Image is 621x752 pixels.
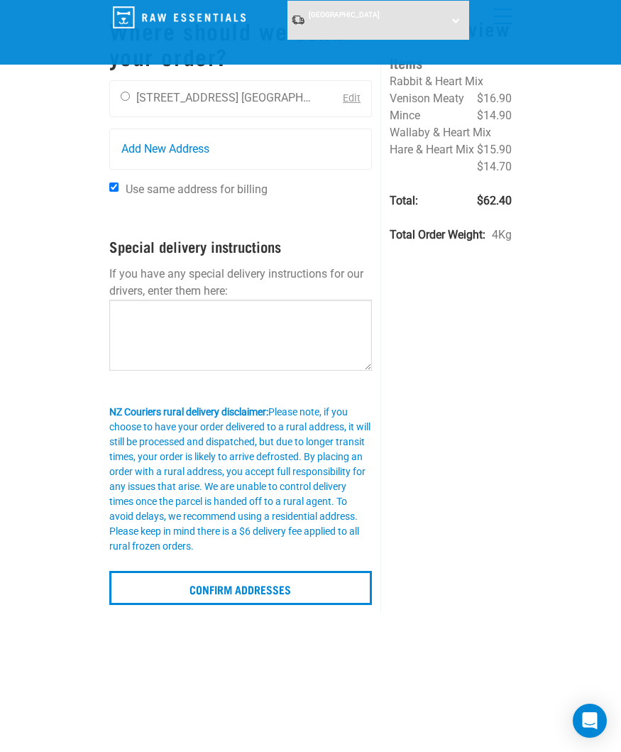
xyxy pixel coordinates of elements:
[136,91,238,104] li: [STREET_ADDRESS]
[477,107,512,124] span: $14.90
[390,75,483,88] span: Rabbit & Heart Mix
[121,141,209,158] span: Add New Address
[390,194,418,207] strong: Total:
[477,90,512,107] span: $16.90
[343,92,361,104] a: Edit
[390,92,464,122] span: Venison Meaty Mince
[492,227,512,244] span: 4Kg
[109,405,373,554] div: Please note, if you choose to have your order delivered to a rural address, it will still be proc...
[109,571,373,605] input: Confirm addresses
[390,126,491,139] span: Wallaby & Heart Mix
[109,238,373,254] h4: Special delivery instructions
[477,158,512,175] span: $14.70
[477,141,512,158] span: $15.90
[573,704,607,738] div: Open Intercom Messenger
[309,11,380,18] span: [GEOGRAPHIC_DATA]
[390,228,485,241] strong: Total Order Weight:
[109,406,268,418] b: NZ Couriers rural delivery disclaimer:
[477,192,512,209] span: $62.40
[126,182,268,196] span: Use same address for billing
[291,14,305,26] img: van-moving.png
[109,266,373,300] p: If you have any special delivery instructions for our drivers, enter them here:
[113,6,246,28] img: Raw Essentials Logo
[241,91,377,104] li: [GEOGRAPHIC_DATA] 2102
[110,129,372,169] a: Add New Address
[109,182,119,192] input: Use same address for billing
[390,143,474,156] span: Hare & Heart Mix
